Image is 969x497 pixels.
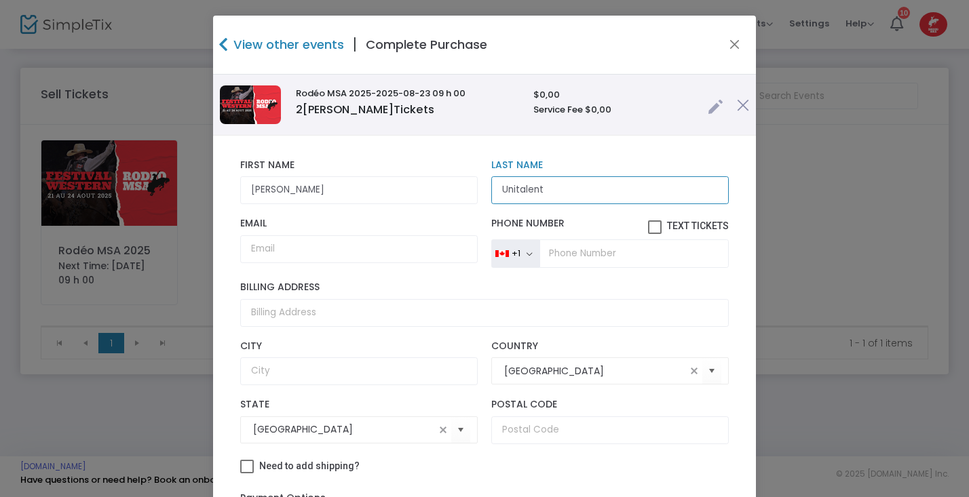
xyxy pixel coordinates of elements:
[726,36,744,54] button: Close
[491,399,729,411] label: Postal Code
[533,90,694,100] h6: $0,00
[512,248,520,259] div: +1
[344,33,366,57] span: |
[533,104,694,115] h6: Service Fee $0,00
[240,340,478,353] label: City
[451,416,470,443] button: Select
[394,102,434,117] span: Tickets
[491,239,539,268] button: +1
[296,88,520,99] h6: Rodéo MSA 2025
[296,102,434,117] span: [PERSON_NAME]
[737,99,749,111] img: cross.png
[667,220,729,231] span: Text Tickets
[240,357,478,385] input: City
[220,85,281,124] img: Image-event.png
[435,422,451,438] span: clear
[491,218,729,234] label: Phone Number
[702,357,721,385] button: Select
[240,299,729,327] input: Billing Address
[240,281,729,294] label: Billing Address
[686,363,702,379] span: clear
[296,102,303,117] span: 2
[240,235,478,263] input: Email
[240,159,478,172] label: First Name
[491,416,729,444] input: Postal Code
[539,239,729,268] input: Phone Number
[366,35,487,54] h4: Complete Purchase
[230,35,344,54] h4: View other events
[240,176,478,204] input: First Name
[504,364,686,378] input: Select Country
[240,399,478,411] label: State
[259,460,360,471] span: Need to add shipping?
[240,218,478,230] label: Email
[491,176,729,204] input: Last Name
[253,422,435,437] input: Select State
[491,159,729,172] label: Last Name
[491,340,729,353] label: Country
[371,87,465,100] span: -2025-08-23 09 h 00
